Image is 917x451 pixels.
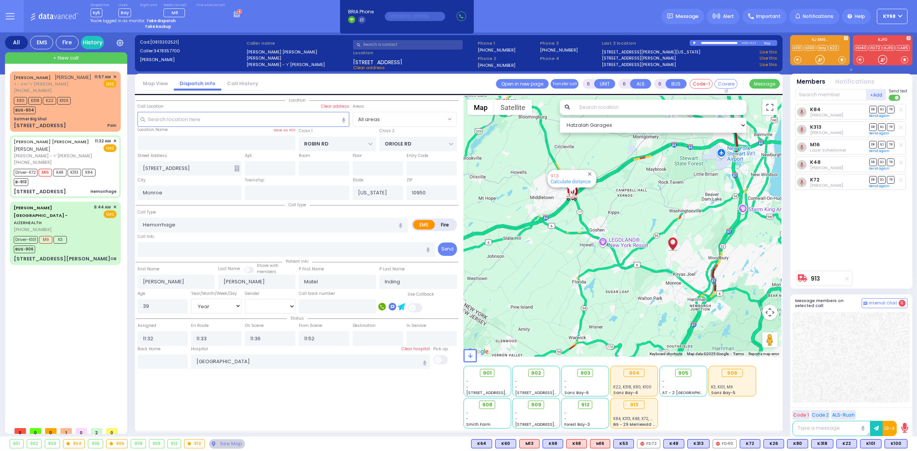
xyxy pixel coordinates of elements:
[466,410,468,416] span: -
[353,103,364,110] label: Areas
[113,204,117,210] span: ✕
[795,89,867,100] input: Search member
[138,291,145,297] label: Age
[817,45,828,51] a: bay
[551,79,578,89] button: Transfer call
[763,439,784,448] div: BLS
[407,177,412,183] label: ZIP
[811,439,833,448] div: BLS
[869,149,889,153] a: Send again
[218,266,240,272] label: Last Name
[408,291,434,297] label: Use Callback
[140,3,157,8] label: Night unit
[465,347,491,357] img: Google
[14,139,89,145] a: [PERSON_NAME] [PERSON_NAME]
[760,61,777,68] a: Use this
[760,55,777,61] a: Use this
[466,416,468,422] span: -
[540,47,578,53] label: [PHONE_NUMBER]
[590,439,610,448] div: ALS
[353,40,463,50] input: Search a contact
[869,131,889,136] a: Send again
[209,439,245,449] div: See map
[889,88,907,94] span: Send text
[666,229,679,252] div: ZVI EZRIEL INDIG
[245,153,252,159] label: Apt
[714,79,737,89] button: Covered
[14,188,66,196] div: [STREET_ADDRESS]
[869,184,889,188] a: Send again
[478,55,537,62] span: Phone 2
[191,354,430,369] input: Search hospital
[14,255,110,263] div: [STREET_ADDRESS][PERSON_NAME]
[749,79,780,89] button: Message
[185,440,204,448] div: 913
[81,36,104,49] a: History
[741,39,748,47] div: 0:00
[810,165,843,171] span: Shia Lieberman
[613,439,634,448] div: BLS
[860,439,881,448] div: BLS
[869,123,877,131] span: DR
[624,369,645,377] div: 904
[245,323,264,329] label: On Scene
[138,234,154,240] label: Call Info
[885,439,907,448] div: BLS
[810,130,843,136] span: Berish Weiser
[640,442,644,446] img: red-radio-icon.svg
[146,18,176,24] strong: Take dispatch
[566,439,587,448] div: ALS
[353,153,362,159] label: Floor
[543,439,563,448] div: BLS
[722,369,743,377] div: 906
[878,141,886,148] span: SO
[353,177,363,183] label: State
[14,246,35,253] span: BUS-906
[353,112,446,126] span: All areas
[797,78,825,86] button: Members
[138,266,159,272] label: First Name
[10,440,23,448] div: 901
[164,3,188,8] label: Medic on call
[353,50,475,56] label: Location
[94,204,111,210] span: 9:44 AM
[55,74,91,81] span: [PERSON_NAME]
[14,146,50,152] span: [PERSON_NAME]
[466,384,468,390] span: -
[663,439,684,448] div: BLS
[407,153,428,159] label: Entry Code
[246,61,351,68] label: [PERSON_NAME] - ר' [PERSON_NAME]
[566,192,578,201] div: 913
[811,410,830,420] button: Code 2
[43,97,56,105] span: K22
[402,346,430,352] label: Clear hospital
[756,13,781,20] span: Important
[28,97,42,105] span: K318
[221,80,264,87] a: Call History
[57,97,71,105] span: K100
[495,439,516,448] div: BLS
[246,49,351,55] label: [PERSON_NAME] [PERSON_NAME]
[483,369,492,377] span: 901
[887,158,894,166] span: TR
[91,8,102,17] span: ky5
[14,153,92,159] span: [PERSON_NAME] - ר' [PERSON_NAME]
[104,144,117,152] span: EMS
[434,220,456,230] label: Fire
[878,176,886,183] span: SO
[140,57,244,63] label: [PERSON_NAME]
[39,236,52,244] span: M9
[630,79,651,89] button: ALS
[667,13,673,19] img: message.svg
[889,94,901,102] label: Turn off text
[30,11,81,21] img: Logo
[723,13,734,20] span: Alert
[878,106,886,113] span: SO
[358,116,380,123] span: All areas
[855,13,865,20] span: Help
[14,205,68,226] a: AIZERHEALTH
[566,185,579,200] div: Orange Regional Medical Center
[467,100,494,115] button: Show street map
[564,384,567,390] span: -
[257,263,279,268] small: Share with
